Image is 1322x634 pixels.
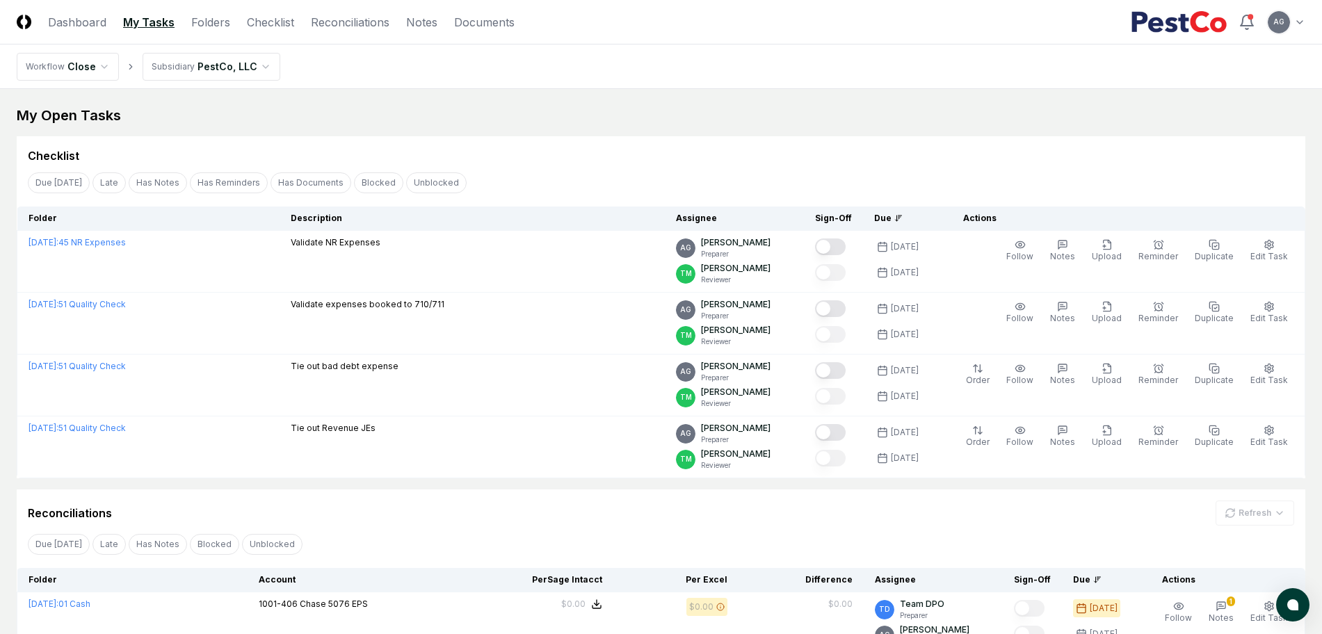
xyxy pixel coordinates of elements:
span: Edit Task [1250,375,1288,385]
span: Notes [1050,313,1075,323]
button: Reminder [1136,236,1181,266]
span: AG [680,243,691,253]
span: [DATE] : [29,299,58,309]
div: $0.00 [561,598,586,610]
div: [DATE] [891,426,919,439]
span: Order [966,437,990,447]
span: Reminder [1138,313,1178,323]
a: Checklist [247,14,294,31]
span: [DATE] : [29,423,58,433]
button: Mark complete [815,388,846,405]
button: Reminder [1136,422,1181,451]
p: Validate NR Expenses [291,236,380,249]
p: [PERSON_NAME] [701,324,771,336]
div: $0.00 [828,598,853,610]
span: Upload [1092,313,1122,323]
button: Notes [1047,422,1078,451]
span: Chase 5076 EPS [300,599,368,609]
div: [DATE] [891,328,919,341]
span: Notes [1209,612,1234,623]
th: Per Excel [613,568,739,592]
button: Mark complete [815,424,846,441]
button: Due Today [28,534,90,555]
button: Follow [1003,236,1036,266]
button: Follow [1162,598,1195,627]
button: Mark complete [815,450,846,466]
p: [PERSON_NAME] [701,360,771,373]
button: 1Notes [1206,598,1236,627]
button: Late [92,172,126,193]
div: [DATE] [891,241,919,253]
th: Assignee [864,568,1003,592]
a: Reconciliations [311,14,389,31]
button: Upload [1089,422,1124,451]
a: [DATE]:51 Quality Check [29,299,126,309]
button: Duplicate [1192,360,1236,389]
a: Documents [454,14,515,31]
a: [DATE]:01 Cash [29,599,90,609]
span: [DATE] : [29,599,58,609]
p: Preparer [701,373,771,383]
button: Upload [1089,298,1124,327]
span: Edit Task [1250,437,1288,447]
p: Reviewer [701,275,771,285]
span: Edit Task [1250,313,1288,323]
div: Checklist [28,147,79,164]
div: My Open Tasks [17,106,1305,125]
button: Due Today [28,172,90,193]
p: [PERSON_NAME] [701,236,771,249]
th: Per Sage Intacct [488,568,613,592]
span: Notes [1050,437,1075,447]
p: [PERSON_NAME] [701,262,771,275]
button: Edit Task [1248,598,1291,627]
button: Mark complete [815,326,846,343]
button: Unblocked [406,172,467,193]
div: Reconciliations [28,505,112,521]
p: [PERSON_NAME] [701,386,771,398]
p: Tie out bad debt expense [291,360,398,373]
div: 1 [1227,596,1235,606]
button: Edit Task [1248,422,1291,451]
button: Reminder [1136,360,1181,389]
span: TM [680,392,692,403]
span: Follow [1165,612,1192,623]
span: TM [680,330,692,341]
button: Order [963,422,992,451]
span: Edit Task [1250,251,1288,261]
th: Folder [17,568,248,592]
span: Duplicate [1195,375,1234,385]
span: Duplicate [1195,437,1234,447]
span: Upload [1092,437,1122,447]
span: Follow [1006,375,1033,385]
button: $0.00 [561,598,602,610]
th: Sign-Off [1003,568,1062,592]
span: TM [680,268,692,279]
span: AG [680,366,691,377]
button: Has Notes [129,534,187,555]
p: Reviewer [701,460,771,471]
span: Duplicate [1195,313,1234,323]
button: Late [92,534,126,555]
button: Has Notes [129,172,187,193]
button: Notes [1047,298,1078,327]
div: [DATE] [891,364,919,377]
button: Upload [1089,236,1124,266]
span: [DATE] : [29,361,58,371]
a: [DATE]:51 Quality Check [29,423,126,433]
div: [DATE] [1090,602,1118,615]
button: Notes [1047,360,1078,389]
div: [DATE] [891,452,919,464]
button: atlas-launcher [1276,588,1309,621]
button: Has Reminders [190,172,268,193]
th: Difference [739,568,864,592]
span: Reminder [1138,437,1178,447]
th: Assignee [665,206,804,231]
span: Reminder [1138,375,1178,385]
a: My Tasks [123,14,175,31]
p: Team DPO [900,598,944,610]
p: Preparer [900,610,944,621]
button: Upload [1089,360,1124,389]
span: Follow [1006,251,1033,261]
p: Validate expenses booked to 710/711 [291,298,444,311]
span: Notes [1050,375,1075,385]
